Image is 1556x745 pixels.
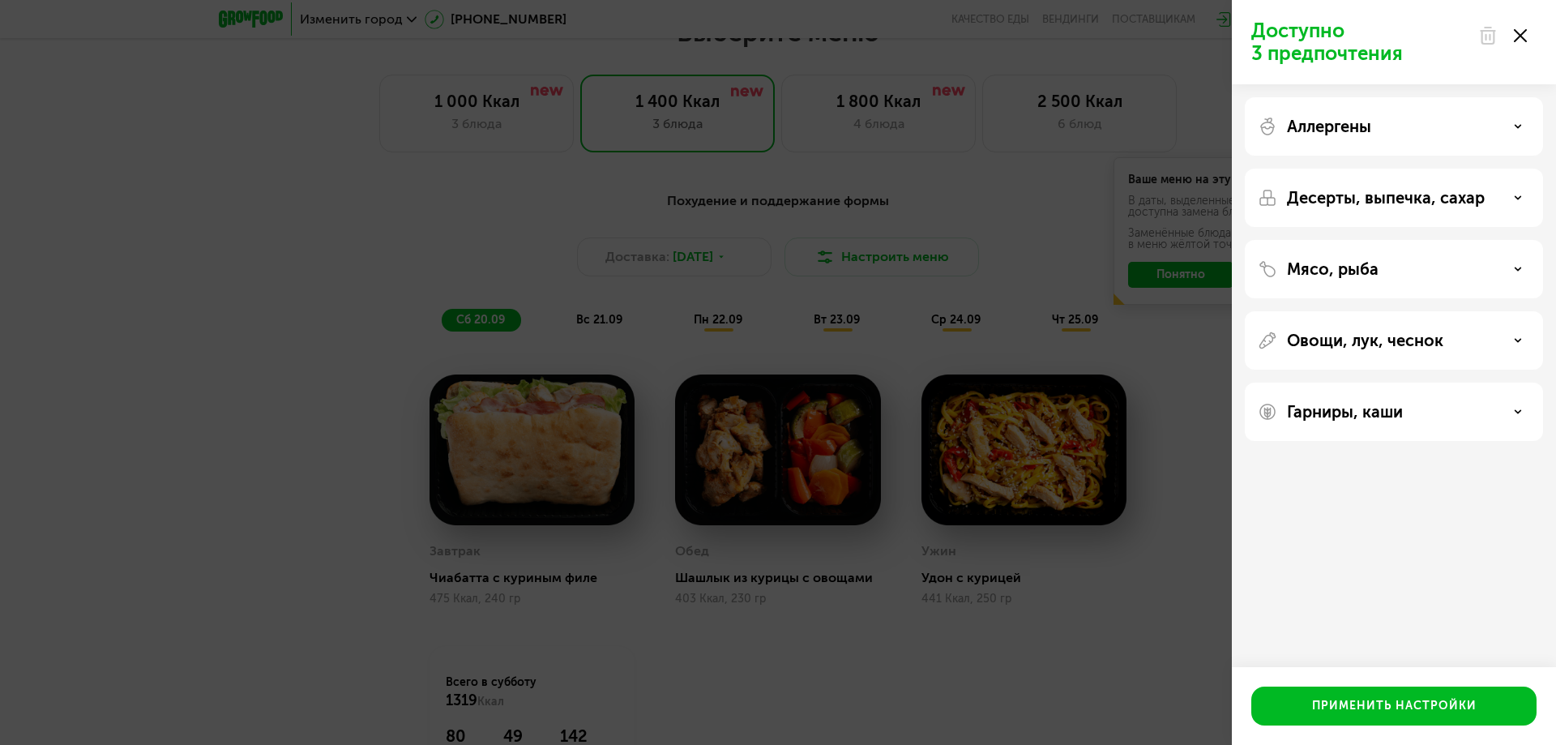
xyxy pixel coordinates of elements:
button: Применить настройки [1251,687,1537,726]
p: Овощи, лук, чеснок [1287,331,1443,350]
p: Аллергены [1287,117,1371,136]
p: Доступно 3 предпочтения [1251,19,1468,65]
div: Применить настройки [1312,698,1477,714]
p: Десерты, выпечка, сахар [1287,188,1485,208]
p: Гарниры, каши [1287,402,1403,422]
p: Мясо, рыба [1287,259,1379,279]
